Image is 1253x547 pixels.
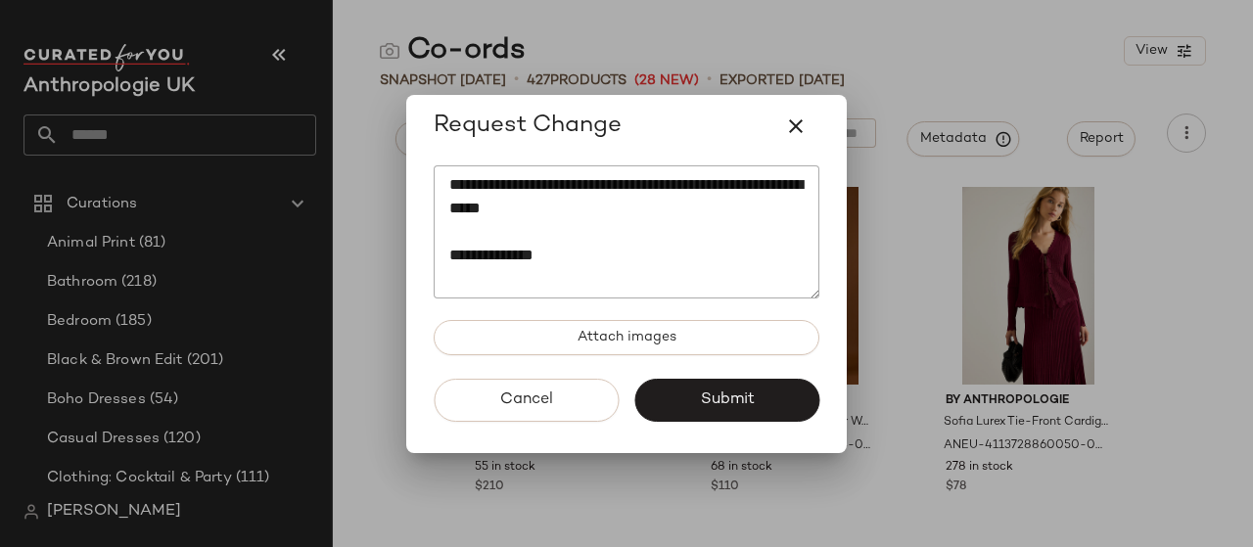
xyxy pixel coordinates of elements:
[577,330,676,345] span: Attach images
[699,390,754,409] span: Submit
[434,320,819,355] button: Attach images
[434,111,622,142] span: Request Change
[499,390,553,409] span: Cancel
[634,379,819,422] button: Submit
[434,379,619,422] button: Cancel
